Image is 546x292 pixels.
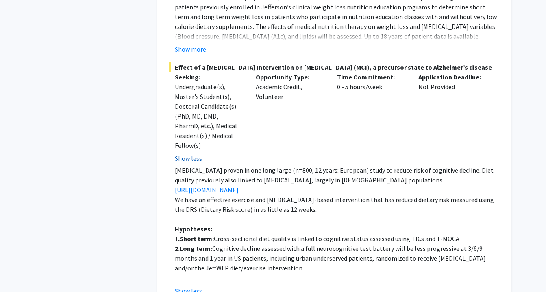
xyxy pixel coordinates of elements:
[175,244,486,272] span: Cognitive decline assessed with a full neurocognitive test battery will be less progressive at 3/...
[175,244,212,252] strong: 2.Long term:
[418,72,487,82] p: Application Deadline:
[412,72,494,163] div: Not Provided
[175,225,211,233] u: Hypotheses
[250,72,331,163] div: Academic Credit, Volunteer
[175,154,202,163] button: Show less
[337,72,406,82] p: Time Commitment:
[175,225,212,233] strong: :
[331,72,412,163] div: 0 - 5 hours/week
[178,235,214,243] strong: .Short term:
[175,166,494,184] span: [MEDICAL_DATA] proven in one long large (n=800, 12 years: European) study to reduce risk of cogni...
[175,195,494,213] span: We have an effective exercise and [MEDICAL_DATA]-based intervention that has reduced dietary risk...
[256,72,325,82] p: Opportunity Type:
[175,235,178,243] span: 1
[175,44,206,54] button: Show more
[175,72,244,82] p: Seeking:
[6,255,35,286] iframe: Chat
[214,235,459,243] span: Cross-sectional diet quality is linked to cognitive status assessed using TICs and T-MOCA
[169,62,500,72] span: Effect of a [MEDICAL_DATA] Intervention on [MEDICAL_DATA] (MCI), a precursor state to Alzheimer’s...
[175,186,239,194] a: [URL][DOMAIN_NAME]
[175,82,244,150] div: Undergraduate(s), Master's Student(s), Doctoral Candidate(s) (PhD, MD, DMD, PharmD, etc.), Medica...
